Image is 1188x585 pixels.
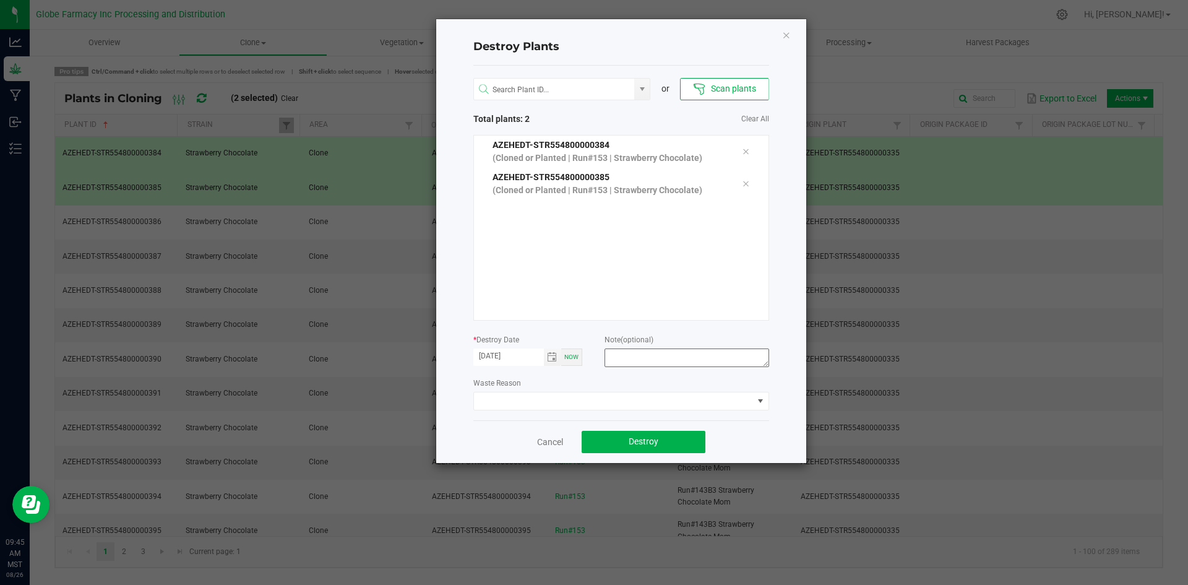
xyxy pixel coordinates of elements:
p: (Cloned or Planted | Run#153 | Strawberry Chocolate) [493,152,724,165]
input: NO DATA FOUND [474,79,635,101]
h4: Destroy Plants [473,39,769,55]
label: Note [605,334,653,345]
label: Destroy Date [473,334,519,345]
p: (Cloned or Planted | Run#153 | Strawberry Chocolate) [493,184,724,197]
span: Toggle calendar [544,349,562,366]
span: (optional) [621,336,653,344]
button: Destroy [582,431,705,453]
button: Scan plants [680,78,768,100]
span: AZEHEDT-STR554800000384 [493,140,609,150]
input: Date [473,349,544,364]
div: Remove tag [733,144,759,159]
span: Now [564,353,579,360]
a: Clear All [741,114,769,124]
button: Close [782,27,791,42]
label: Waste Reason [473,378,521,389]
iframe: Resource center [12,486,49,523]
span: Destroy [629,436,658,446]
div: or [650,82,680,95]
span: Total plants: 2 [473,113,621,126]
div: Remove tag [733,176,759,191]
span: AZEHEDT-STR554800000385 [493,172,609,182]
a: Cancel [537,436,563,448]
